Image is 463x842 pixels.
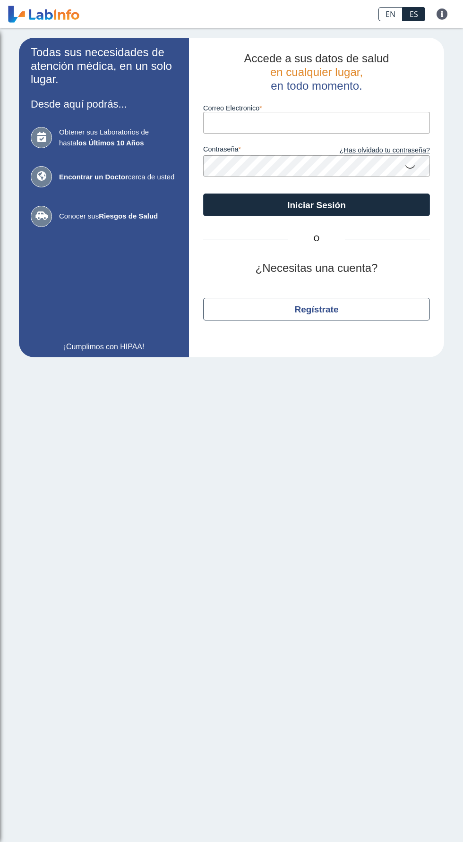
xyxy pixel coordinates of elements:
b: Encontrar un Doctor [59,173,128,181]
label: contraseña [203,145,317,156]
a: ¡Cumplimos con HIPAA! [31,341,177,353]
h3: Desde aquí podrás... [31,98,177,110]
button: Regístrate [203,298,430,320]
b: Riesgos de Salud [99,212,158,220]
span: cerca de usted [59,172,177,183]
span: O [288,233,345,244]
span: en todo momento. [271,79,362,92]
button: Iniciar Sesión [203,194,430,216]
h2: Todas sus necesidades de atención médica, en un solo lugar. [31,46,177,86]
b: los Últimos 10 Años [77,139,144,147]
a: ¿Has olvidado tu contraseña? [317,145,430,156]
label: Correo Electronico [203,104,430,112]
span: Accede a sus datos de salud [244,52,389,65]
span: Obtener sus Laboratorios de hasta [59,127,177,148]
span: en cualquier lugar, [270,66,363,78]
h2: ¿Necesitas una cuenta? [203,261,430,275]
a: ES [403,7,425,21]
a: EN [378,7,403,21]
span: Conocer sus [59,211,177,222]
